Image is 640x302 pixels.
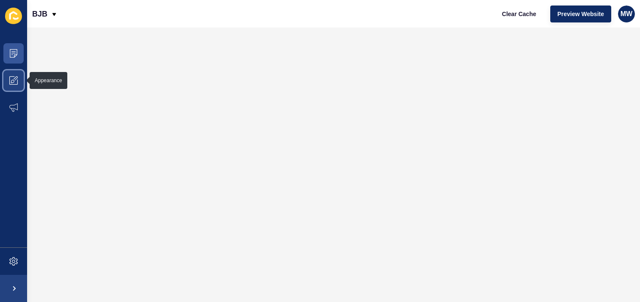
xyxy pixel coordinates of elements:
[557,10,604,18] span: Preview Website
[550,6,611,22] button: Preview Website
[502,10,536,18] span: Clear Cache
[495,6,543,22] button: Clear Cache
[35,77,62,84] div: Appearance
[621,10,632,18] span: MW
[32,3,47,25] p: BJB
